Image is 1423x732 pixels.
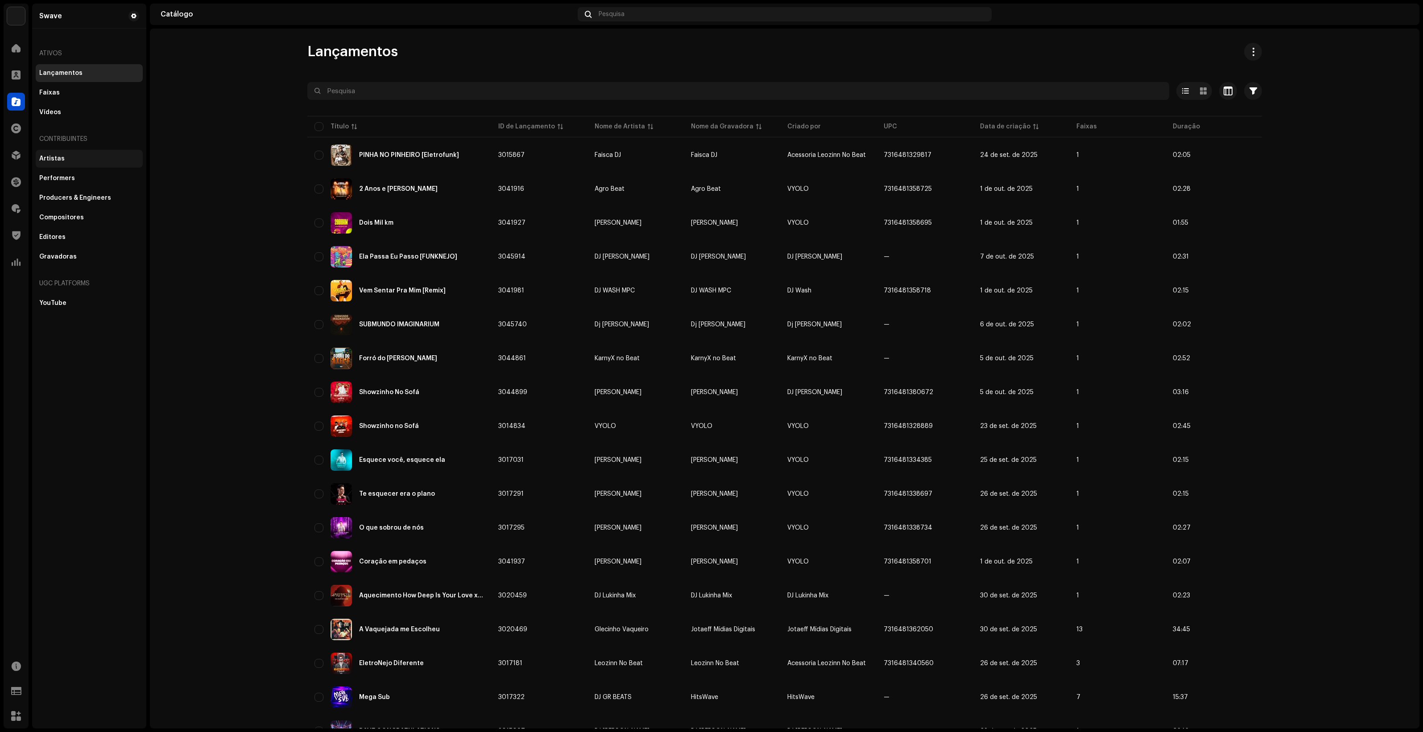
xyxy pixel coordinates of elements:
img: e77d49b7-71c3-4f82-990c-3b42f68eb1d1 [331,619,352,640]
span: 3017295 [498,525,525,531]
div: Performers [39,175,75,182]
span: 7316481338734 [884,525,932,531]
img: c3ace681-228d-4631-9f26-36716aff81b7 [1394,7,1409,21]
span: DJ WASH MPC [595,288,677,294]
img: 591172fc-26ee-4ee6-aa71-87a8f41f0f07 [331,178,352,200]
div: VYOLO [595,423,616,429]
div: DJ GR BEATS [595,694,632,700]
span: 1 [1076,220,1079,226]
span: 01:55 [1173,220,1188,226]
div: EletroNejo Diferente [359,660,424,666]
span: 24 de set. de 2025 [980,152,1038,158]
div: Compositores [39,214,84,221]
span: 7316481362050 [884,626,933,633]
span: 3014834 [498,423,525,429]
img: f811ab31-77ac-47e5-a7d2-356503c3651d [331,653,352,674]
span: Gabriel Costa [595,389,677,395]
span: — [884,592,889,599]
span: DJ Wash [787,288,811,294]
img: a2f1cc1e-6c9d-4d34-9612-c505b6268896 [331,483,352,505]
span: 3044861 [498,355,526,362]
div: Producers & Engineers [39,194,111,202]
span: — [884,694,889,700]
span: 7316481358725 [884,186,932,192]
span: 1 [1076,321,1079,328]
re-m-nav-item: Gravadoras [36,248,143,266]
span: 7316481329817 [884,152,931,158]
div: KarnyX no Beat [595,355,640,362]
span: 3045740 [498,321,527,328]
span: 6 de out. de 2025 [980,321,1034,328]
span: KarnyX no Beat [787,355,832,362]
re-a-nav-header: Ativos [36,43,143,64]
div: Título [331,122,349,131]
div: YouTube [39,300,66,307]
span: 1 [1076,559,1079,565]
span: 02:31 [1173,254,1189,260]
span: 3 [1076,660,1080,666]
span: — [884,254,889,260]
img: 108d68fc-e026-4a11-8e2e-90f5221cf337 [331,212,352,234]
span: 7316481340560 [884,660,934,666]
div: Mega Sub [359,694,390,700]
input: Pesquisa [307,82,1169,100]
span: 3017181 [498,660,522,666]
span: DJ Lukinha Mix [691,592,732,599]
img: b6028ce1-36f7-4408-bf40-c666cecaae8e [331,415,352,437]
span: DJ Lukinha Mix [595,592,677,599]
re-m-nav-item: Editores [36,228,143,246]
span: 3015867 [498,152,525,158]
span: DJ GR BEATS [595,694,677,700]
span: Leozinn No Beat [595,660,677,666]
span: HitsWave [787,694,815,700]
span: DJ WASH MPC [691,288,731,294]
div: Te esquecer era o plano [359,491,435,497]
div: DJ WASH MPC [595,288,635,294]
span: Matheus Pedroso [595,220,677,226]
div: Dj [PERSON_NAME] [595,321,649,328]
div: [PERSON_NAME] [595,220,641,226]
img: bde62452-b99b-42fc-af16-14b8e76f54d3 [331,144,352,166]
span: Faisca DJ [691,152,717,158]
span: DJ Mateus Tomas [595,254,677,260]
span: 7316481358718 [884,288,931,294]
span: 02:23 [1173,592,1190,599]
img: a3c50cf2-21a8-4c2a-b7f7-2253f7c88f87 [331,382,352,403]
span: 1 [1076,389,1079,395]
re-m-nav-item: Compositores [36,209,143,226]
span: 03:16 [1173,389,1189,395]
span: KarnyX no Beat [691,355,736,362]
span: 3017291 [498,491,524,497]
span: DJ Paiva [787,389,842,395]
span: 7316481358695 [884,220,932,226]
span: 1 [1076,288,1079,294]
span: 1 [1076,355,1079,362]
span: 25 de set. de 2025 [980,457,1037,463]
span: 02:15 [1173,491,1189,497]
div: Swave [39,12,62,20]
div: Showzinho No Sofá [359,389,419,395]
re-m-nav-item: Vídeos [36,103,143,121]
span: VYOLO [787,186,809,192]
div: Vídeos [39,109,61,116]
span: 13 [1076,626,1083,633]
div: Forró do Axel F [359,355,437,362]
span: DJ Lukinha Mix [787,592,828,599]
div: A Vaquejada me Escolheu [359,626,440,633]
re-a-nav-header: Contribuintes [36,128,143,150]
span: Pesquisa [599,11,625,18]
span: 02:15 [1173,288,1189,294]
div: 2 Anos e Uma Estrada [359,186,438,192]
div: Nome da Gravadora [691,122,753,131]
span: 15:37 [1173,694,1188,700]
span: 1 de out. de 2025 [980,559,1033,565]
img: 1710b61e-6121-4e79-a126-bcb8d8a2a180 [7,7,25,25]
span: 3045914 [498,254,525,260]
span: 1 [1076,186,1079,192]
span: 1 [1076,457,1079,463]
div: [PERSON_NAME] [595,559,641,565]
span: DJ Mateus Tomas [787,254,842,260]
span: 5 de out. de 2025 [980,355,1034,362]
span: Acessoria Leozinn No Beat [787,660,866,666]
re-m-nav-item: Producers & Engineers [36,189,143,207]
